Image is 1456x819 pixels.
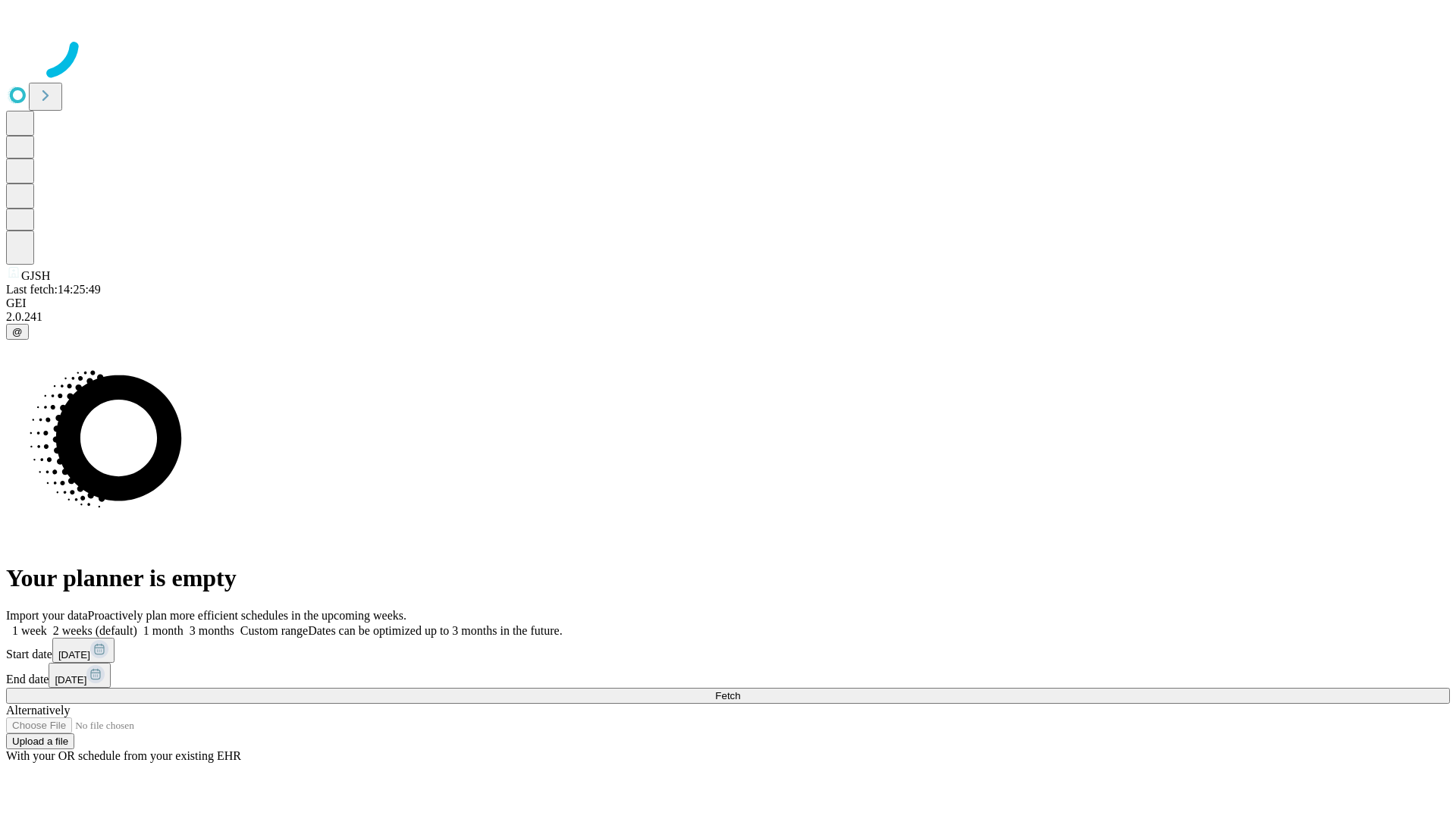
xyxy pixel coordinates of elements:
[6,733,74,749] button: Upload a file
[6,749,241,762] span: With your OR schedule from your existing EHR
[12,624,47,637] span: 1 week
[88,609,406,622] span: Proactively plan more efficient schedules in the upcoming weeks.
[6,663,1450,688] div: End date
[55,674,86,686] span: [DATE]
[6,297,1450,310] div: GEI
[6,638,1450,663] div: Start date
[308,624,562,637] span: Dates can be optimized up to 3 months in the future.
[143,624,184,637] span: 1 month
[49,663,111,688] button: [DATE]
[715,690,740,701] span: Fetch
[21,269,50,282] span: GJSH
[53,624,137,637] span: 2 weeks (default)
[6,283,101,296] span: Last fetch: 14:25:49
[58,649,90,661] span: [DATE]
[6,564,1450,592] h1: Your planner is empty
[6,609,88,622] span: Import your data
[6,324,29,340] button: @
[52,638,115,663] button: [DATE]
[6,704,70,717] span: Alternatively
[6,310,1450,324] div: 2.0.241
[6,688,1450,704] button: Fetch
[12,326,23,337] span: @
[190,624,234,637] span: 3 months
[240,624,308,637] span: Custom range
